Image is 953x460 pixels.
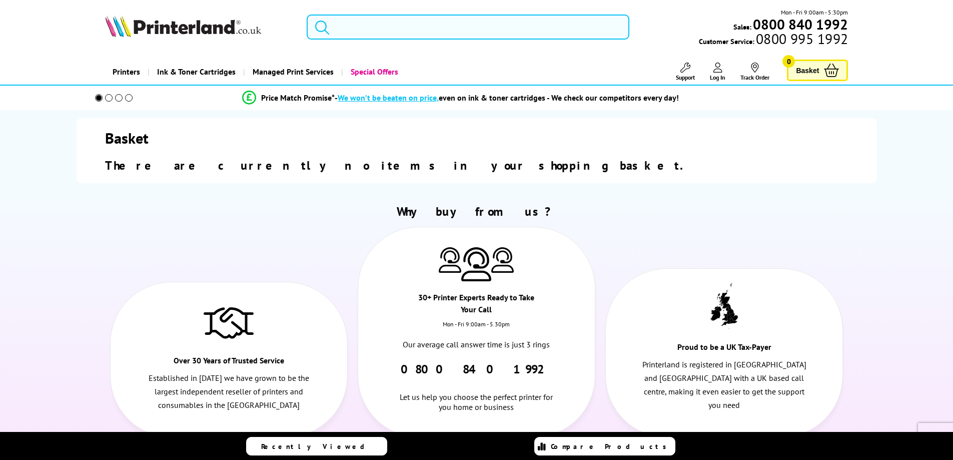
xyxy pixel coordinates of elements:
[170,354,288,371] div: Over 30 Years of Trusted Service
[710,74,725,81] span: Log In
[335,93,679,103] div: - even on ink & toner cartridges - We check our competitors every day!
[105,128,848,148] h1: Basket
[676,63,695,81] a: Support
[796,64,819,77] span: Basket
[105,15,295,39] a: Printerland Logo
[105,158,694,173] span: There are currently no items in your shopping basket.
[461,247,491,282] img: Printer Experts
[754,34,848,44] span: 0800 995 1992
[710,283,738,329] img: UK tax payer
[105,59,148,85] a: Printers
[641,358,807,412] p: Printerland is registered in [GEOGRAPHIC_DATA] and [GEOGRAPHIC_DATA] with a UK based call centre,...
[417,291,536,320] div: 30+ Printer Experts Ready to Take Your Call
[753,15,848,34] b: 0800 840 1992
[782,55,795,68] span: 0
[699,34,848,46] span: Customer Service:
[261,93,335,103] span: Price Match Promise*
[261,442,375,451] span: Recently Viewed
[740,63,769,81] a: Track Order
[243,59,341,85] a: Managed Print Services
[733,22,751,32] span: Sales:
[148,59,243,85] a: Ink & Toner Cartridges
[204,302,254,342] img: Trusted Service
[401,361,552,377] a: 0800 840 1992
[676,74,695,81] span: Support
[358,320,595,338] div: Mon - Fri 9:00am - 5.30pm
[146,371,312,412] p: Established in [DATE] we have grown to be the largest independent reseller of printers and consum...
[394,377,559,412] div: Let us help you choose the perfect printer for you home or business
[157,59,236,85] span: Ink & Toner Cartridges
[534,437,675,455] a: Compare Products
[710,63,725,81] a: Log In
[491,247,514,273] img: Printer Experts
[781,8,848,17] span: Mon - Fri 9:00am - 5:30pm
[394,338,559,351] p: Our average call answer time is just 3 rings
[439,247,461,273] img: Printer Experts
[751,20,848,29] a: 0800 840 1992
[665,341,783,358] div: Proud to be a UK Tax-Payer
[82,89,840,107] li: modal_Promise
[105,15,261,37] img: Printerland Logo
[246,437,387,455] a: Recently Viewed
[338,93,439,103] span: We won’t be beaten on price,
[787,60,848,81] a: Basket 0
[551,442,672,451] span: Compare Products
[341,59,406,85] a: Special Offers
[105,204,848,219] h2: Why buy from us?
